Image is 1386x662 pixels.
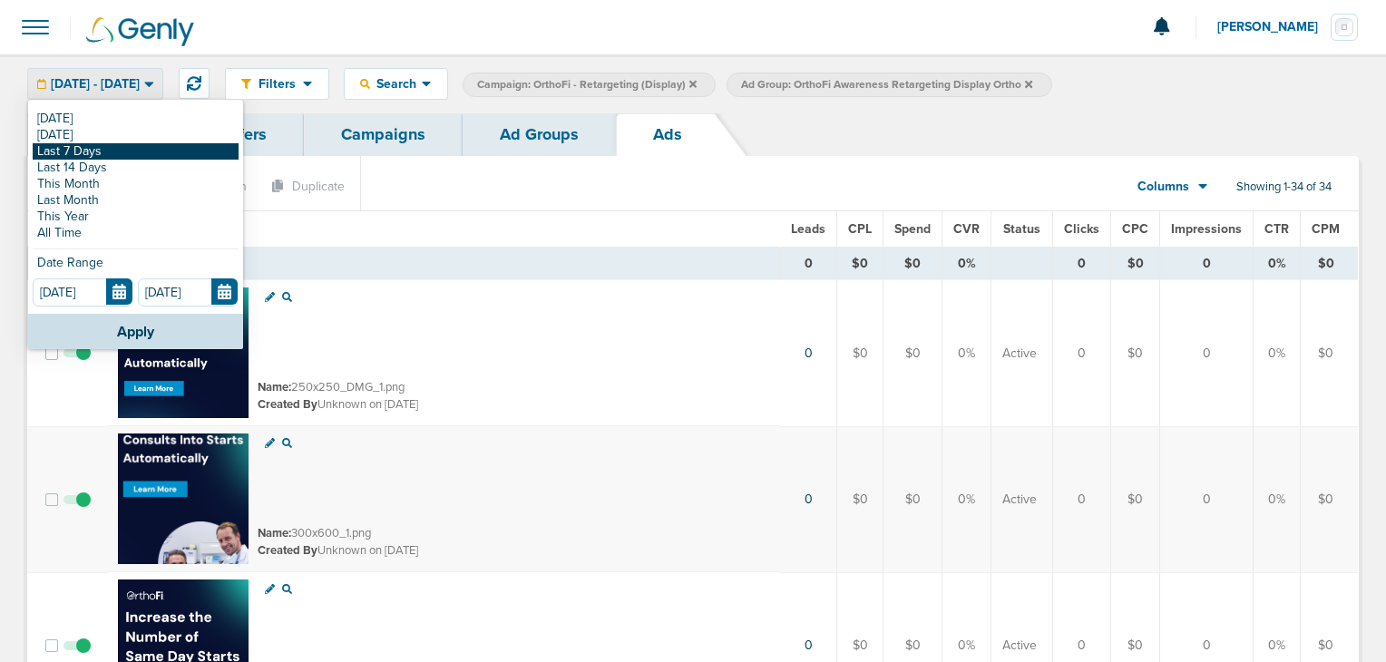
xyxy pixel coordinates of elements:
span: Ad Group: OrthoFi Awareness Retargeting Display Ortho [741,77,1032,92]
span: Spend [894,221,931,237]
span: Status [1003,221,1040,237]
span: Name: [258,526,291,540]
span: [PERSON_NAME] [1217,21,1331,34]
span: Clicks [1064,221,1099,237]
span: CTR [1264,221,1289,237]
span: CPM [1312,221,1340,237]
td: 0 [780,248,837,280]
small: 300x600_1.png [258,526,371,540]
td: 0 [1160,248,1254,280]
td: 0 [1053,248,1111,280]
td: 0% [1254,426,1301,572]
span: CVR [953,221,980,237]
small: Unknown on [DATE] [258,542,418,559]
span: CPL [848,221,872,237]
a: [DATE] [33,111,239,127]
span: [DATE] - [DATE] [51,78,140,91]
a: Campaigns [304,113,463,156]
span: Active [1002,637,1037,655]
a: Dashboard [27,113,183,156]
a: Last 14 Days [33,160,239,176]
td: $0 [883,248,942,280]
td: 0% [1254,280,1301,427]
a: 0 [805,346,813,361]
button: Apply [28,314,243,349]
td: $0 [837,280,883,427]
span: Active [1002,491,1037,509]
a: All Time [33,225,239,241]
small: Unknown on [DATE] [258,396,418,413]
small: 250x250_DMG_1.png [258,380,405,394]
td: 0 [1160,280,1254,427]
a: [DATE] [33,127,239,143]
td: $0 [1301,248,1359,280]
a: Ad Groups [463,113,616,156]
span: Search [370,76,422,92]
span: Showing 1-34 of 34 [1236,180,1332,195]
a: 0 [805,492,813,507]
td: 0% [1254,248,1301,280]
a: Last Month [33,192,239,209]
td: 0 [1053,280,1111,427]
span: Name: [258,380,291,394]
td: 0% [942,426,991,572]
span: Impressions [1171,221,1242,237]
td: $0 [883,280,942,427]
span: Filters [251,76,303,92]
td: $0 [837,426,883,572]
img: Ad image [118,433,249,564]
a: Offers [183,113,304,156]
span: Campaign: OrthoFi - Retargeting (Display) [477,77,697,92]
span: Leads [791,221,825,237]
span: Columns [1137,178,1189,196]
td: 0% [942,280,991,427]
span: Active [1002,345,1037,363]
a: 0 [805,638,813,653]
a: Ads [616,113,719,156]
td: $0 [883,426,942,572]
td: 0 [1160,426,1254,572]
td: $0 [1111,426,1160,572]
span: Created By [258,397,317,412]
span: Created By [258,543,317,558]
span: CPC [1122,221,1148,237]
img: Ad image [118,287,249,418]
td: $0 [1111,248,1160,280]
a: This Month [33,176,239,192]
a: This Year [33,209,239,225]
td: $0 [1111,280,1160,427]
td: TOTALS [107,248,780,280]
td: $0 [1301,426,1359,572]
td: $0 [1301,280,1359,427]
td: $0 [837,248,883,280]
a: Last 7 Days [33,143,239,160]
img: Genly [86,17,194,46]
td: 0% [942,248,991,280]
div: Date Range [33,257,239,278]
td: 0 [1053,426,1111,572]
